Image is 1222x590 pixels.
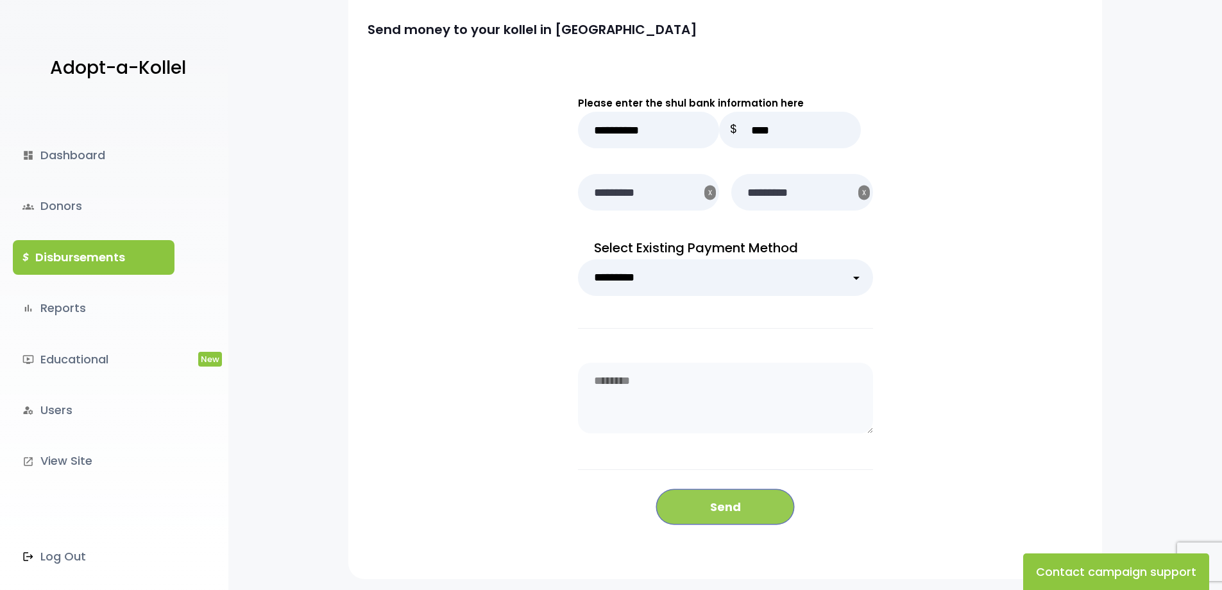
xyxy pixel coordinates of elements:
button: Send [656,489,794,525]
i: dashboard [22,150,34,161]
i: launch [22,456,34,467]
a: ondemand_videoEducationalNew [13,342,174,377]
i: bar_chart [22,302,34,314]
button: Contact campaign support [1023,553,1209,590]
button: X [858,186,870,200]
button: X [704,186,716,200]
a: Adopt-a-Kollel [44,37,186,100]
i: manage_accounts [22,404,34,416]
p: $ [719,112,748,148]
p: Adopt-a-Kollel [50,52,186,84]
i: ondemand_video [22,354,34,365]
p: Please enter the shul bank information here [578,94,873,112]
a: Log Out [13,539,174,574]
a: launchView Site [13,444,174,478]
span: New [198,352,222,367]
a: $Disbursements [13,240,174,275]
i: $ [22,248,29,267]
p: Send money to your kollel in [GEOGRAPHIC_DATA] [368,19,1052,40]
span: groups [22,201,34,213]
p: Select Existing Payment Method [578,236,873,259]
a: manage_accountsUsers [13,393,174,428]
a: bar_chartReports [13,291,174,325]
a: dashboardDashboard [13,138,174,173]
a: groupsDonors [13,189,174,223]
